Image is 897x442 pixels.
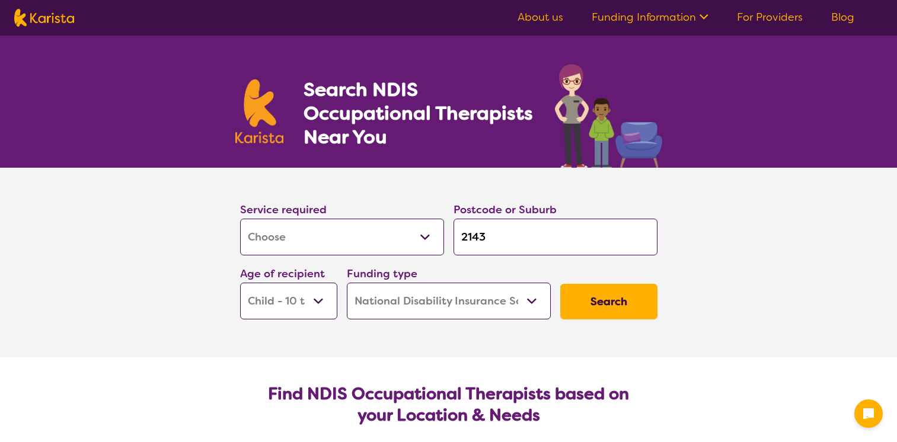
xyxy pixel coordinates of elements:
[454,203,557,217] label: Postcode or Suburb
[592,10,708,24] a: Funding Information
[240,203,327,217] label: Service required
[304,78,534,149] h1: Search NDIS Occupational Therapists Near You
[518,10,563,24] a: About us
[737,10,803,24] a: For Providers
[555,64,662,168] img: occupational-therapy
[560,284,657,319] button: Search
[240,267,325,281] label: Age of recipient
[14,9,74,27] img: Karista logo
[454,219,657,255] input: Type
[347,267,417,281] label: Funding type
[831,10,854,24] a: Blog
[235,79,284,143] img: Karista logo
[250,383,648,426] h2: Find NDIS Occupational Therapists based on your Location & Needs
